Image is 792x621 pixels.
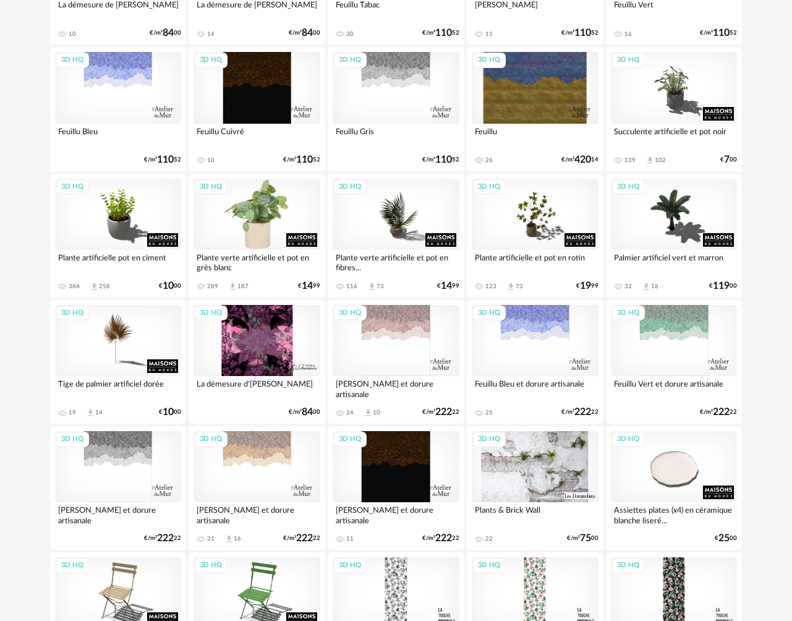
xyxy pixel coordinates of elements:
[302,282,313,290] span: 14
[328,300,464,424] a: 3D HQ [PERSON_NAME] et dorure artisanale 24 Download icon 10 €/m²22222
[574,29,591,37] span: 110
[485,30,493,38] div: 11
[224,534,234,544] span: Download icon
[333,306,367,321] div: 3D HQ
[472,558,506,573] div: 3D HQ
[611,432,645,447] div: 3D HQ
[606,47,743,171] a: 3D HQ Succulente artificielle et pot noir 139 Download icon 102 €700
[364,408,373,418] span: Download icon
[163,29,174,37] span: 84
[333,502,459,527] div: [PERSON_NAME] et dorure artisanale
[624,156,636,164] div: 139
[606,300,743,424] a: 3D HQ Feuillu Vert et dorure artisanale €/m²22222
[715,534,737,542] div: € 00
[580,282,591,290] span: 19
[472,124,598,148] div: Feuillu
[422,408,459,416] div: €/m² 22
[333,376,459,401] div: [PERSON_NAME] et dorure artisanale
[56,53,89,68] div: 3D HQ
[298,282,320,290] div: € 99
[435,156,452,164] span: 110
[367,282,377,291] span: Download icon
[99,283,110,290] div: 258
[69,30,76,38] div: 10
[189,174,325,298] a: 3D HQ Plante verte artificielle et pot en grès blanc 289 Download icon 187 €1499
[194,558,228,573] div: 3D HQ
[55,124,182,148] div: Feuillu Bleu
[289,408,320,416] div: €/m² 00
[302,408,313,416] span: 84
[485,409,493,416] div: 25
[472,502,598,527] div: Plants & Brick Wall
[189,426,325,550] a: 3D HQ [PERSON_NAME] et dorure artisanale 31 Download icon 16 €/m²22222
[437,282,459,290] div: € 99
[283,156,320,164] div: €/m² 52
[194,432,228,447] div: 3D HQ
[700,408,737,416] div: €/m² 22
[655,156,666,164] div: 102
[651,283,658,290] div: 18
[467,426,603,550] a: 3D HQ Plants & Brick Wall 22 €/m²7500
[50,300,187,424] a: 3D HQ Tige de palmier artificiel dorée 19 Download icon 14 €1000
[346,535,354,542] div: 11
[95,409,103,416] div: 14
[645,156,655,165] span: Download icon
[709,282,737,290] div: € 00
[207,535,215,542] div: 31
[377,283,384,290] div: 73
[207,283,218,290] div: 289
[611,558,645,573] div: 3D HQ
[90,282,99,291] span: Download icon
[159,282,181,290] div: € 00
[50,174,187,298] a: 3D HQ Plante artificielle pot en ciment 384 Download icon 258 €1000
[333,53,367,68] div: 3D HQ
[194,53,228,68] div: 3D HQ
[611,124,738,148] div: Succulente artificielle et pot noir
[472,376,598,401] div: Feuillu Bleu et dorure artisanale
[713,408,730,416] span: 222
[328,174,464,298] a: 3D HQ Plante verte artificielle et pot en fibres... 116 Download icon 73 €1499
[506,282,516,291] span: Download icon
[237,283,249,290] div: 187
[718,534,730,542] span: 25
[157,156,174,164] span: 110
[333,250,459,275] div: Plante verte artificielle et pot en fibres...
[435,29,452,37] span: 110
[228,282,237,291] span: Download icon
[296,534,313,542] span: 222
[194,124,320,148] div: Feuillu Cuivré
[441,282,452,290] span: 14
[606,174,743,298] a: 3D HQ Palmier artificiel vert et marron 32 Download icon 18 €11900
[159,408,181,416] div: € 00
[194,376,320,401] div: La démesure d'[PERSON_NAME]
[56,306,89,321] div: 3D HQ
[624,283,632,290] div: 32
[435,408,452,416] span: 222
[56,558,89,573] div: 3D HQ
[163,282,174,290] span: 10
[472,53,506,68] div: 3D HQ
[611,53,645,68] div: 3D HQ
[194,502,320,527] div: [PERSON_NAME] et dorure artisanale
[561,408,598,416] div: €/m² 22
[333,124,459,148] div: Feuillu Gris
[194,179,228,195] div: 3D HQ
[567,534,598,542] div: €/m² 00
[189,300,325,424] a: 3D HQ La démesure d'[PERSON_NAME] €/m²8400
[55,502,182,527] div: [PERSON_NAME] et dorure artisanale
[207,30,215,38] div: 14
[157,534,174,542] span: 222
[624,30,632,38] div: 16
[346,409,354,416] div: 24
[561,29,598,37] div: €/m² 52
[333,432,367,447] div: 3D HQ
[333,179,367,195] div: 3D HQ
[163,408,174,416] span: 10
[611,179,645,195] div: 3D HQ
[283,534,320,542] div: €/m² 22
[642,282,651,291] span: Download icon
[435,534,452,542] span: 222
[144,156,181,164] div: €/m² 52
[574,408,591,416] span: 222
[50,47,187,171] a: 3D HQ Feuillu Bleu €/m²11052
